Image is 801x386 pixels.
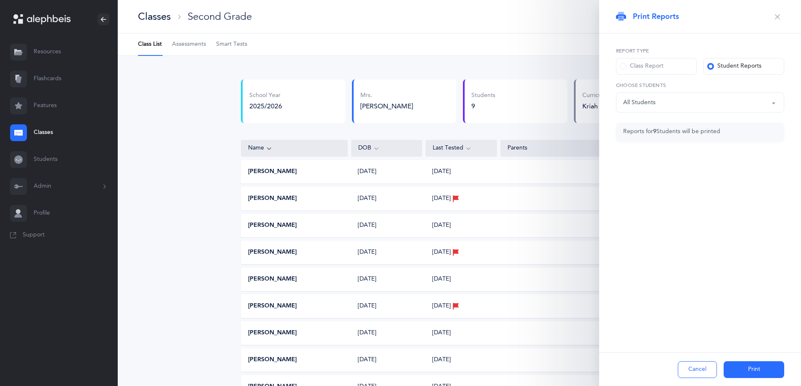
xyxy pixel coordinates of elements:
div: Classes [138,10,171,24]
button: [PERSON_NAME] [248,302,297,310]
div: [DATE] [351,329,422,337]
button: [PERSON_NAME] [248,329,297,337]
div: [DATE] [351,194,422,203]
div: Second Grade [188,10,252,24]
span: [DATE] [432,275,451,284]
iframe: Drift Widget Chat Controller [759,344,791,376]
div: [PERSON_NAME] [360,102,449,111]
label: Report type [616,47,784,55]
button: [PERSON_NAME] [248,248,297,257]
span: [DATE] [432,248,451,257]
div: [DATE] [351,275,422,284]
span: [DATE] [432,356,451,364]
label: Choose Students [616,81,784,89]
span: [DATE] [432,302,451,310]
button: [PERSON_NAME] [248,275,297,284]
button: Print [724,361,784,378]
b: 9 [653,128,656,135]
div: [DATE] [351,248,422,257]
div: Class Report [620,62,664,71]
div: 2025/2026 [249,102,282,111]
div: Last Tested [433,144,490,153]
div: [DATE] [351,356,422,364]
span: Print Reports [633,11,679,22]
span: [DATE] [432,329,451,337]
div: [DATE] [351,302,422,310]
button: [PERSON_NAME] [248,356,297,364]
div: School Year [249,92,282,100]
div: All Students [623,98,656,107]
div: Student Reports [707,62,761,71]
span: [DATE] [432,194,451,203]
button: Cancel [678,361,717,378]
span: [DATE] [432,221,451,230]
button: [PERSON_NAME] [248,168,297,176]
div: Name [248,144,341,153]
div: Mrs. [360,92,449,100]
div: Curriculum [582,92,649,100]
div: Parents [508,144,671,152]
button: [PERSON_NAME] [248,194,297,203]
span: [DATE] [432,168,451,176]
div: [DATE] [351,221,422,230]
button: [PERSON_NAME] [248,221,297,230]
div: 9 [471,102,495,111]
span: Smart Tests [216,40,247,49]
div: Kriah Yellow Level • A [582,102,649,111]
span: Assessments [172,40,206,49]
div: Students [471,92,495,100]
div: [DATE] [351,168,422,176]
div: Reports for Students will be printed [623,128,720,136]
button: All Students [616,92,784,113]
div: DOB [358,144,415,153]
span: Support [23,231,45,239]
